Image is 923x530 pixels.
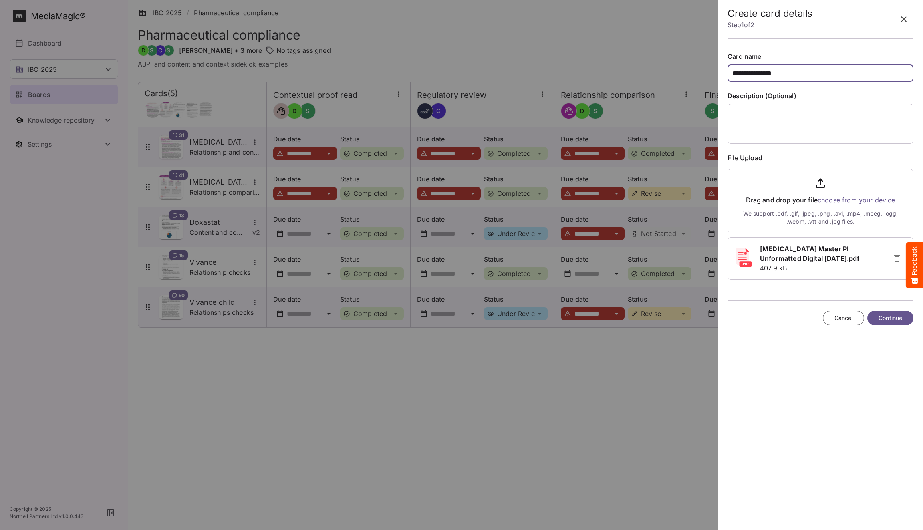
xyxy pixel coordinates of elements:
button: Continue [867,311,913,326]
label: Card name [728,52,913,61]
button: Cancel [823,311,865,326]
button: Feedback [906,242,923,288]
h2: Create card details [728,8,812,20]
label: File Upload [728,153,913,163]
span: Continue [879,313,902,323]
span: Cancel [834,313,853,323]
p: 407.9 kB [760,263,884,273]
img: pdf.svg [734,248,754,267]
label: Description (Optional) [728,91,913,101]
b: [MEDICAL_DATA] Master PI Unformatted Digital [DATE].pdf [760,245,860,262]
p: Step 1 of 2 [728,19,812,30]
a: [MEDICAL_DATA] Master PI Unformatted Digital [DATE].pdf [760,244,884,263]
